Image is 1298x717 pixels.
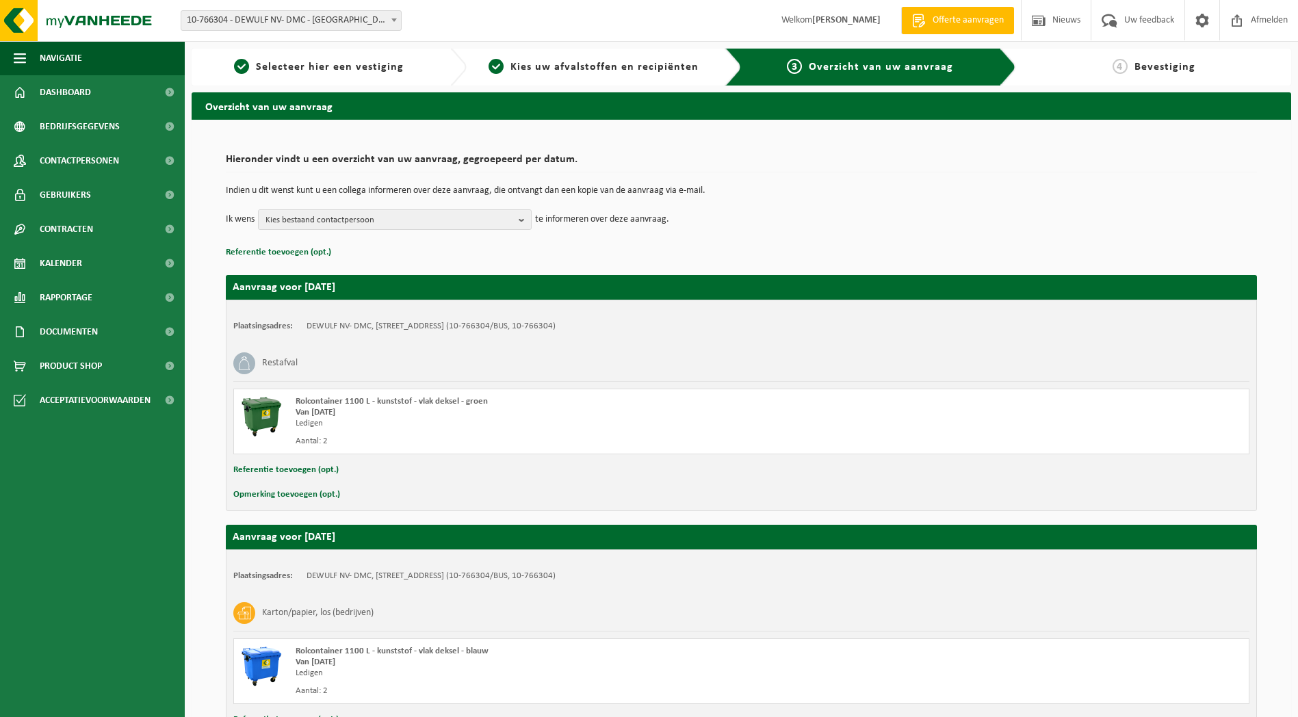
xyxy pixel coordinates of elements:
[296,397,488,406] span: Rolcontainer 1100 L - kunststof - vlak deksel - groen
[233,532,335,543] strong: Aanvraag voor [DATE]
[241,396,282,437] img: WB-1100-HPE-GN-01.png
[241,646,282,687] img: WB-1100-HPE-BE-01.png
[296,418,796,429] div: Ledigen
[296,657,335,666] strong: Van [DATE]
[929,14,1007,27] span: Offerte aanvragen
[40,383,151,417] span: Acceptatievoorwaarden
[1134,62,1195,73] span: Bevestiging
[535,209,669,230] p: te informeren over deze aanvraag.
[40,178,91,212] span: Gebruikers
[226,186,1257,196] p: Indien u dit wenst kunt u een collega informeren over deze aanvraag, die ontvangt dan een kopie v...
[296,436,796,447] div: Aantal: 2
[40,281,92,315] span: Rapportage
[262,352,298,374] h3: Restafval
[40,144,119,178] span: Contactpersonen
[265,210,513,231] span: Kies bestaand contactpersoon
[181,11,401,30] span: 10-766304 - DEWULF NV- DMC - RUMBEKE
[473,59,714,75] a: 2Kies uw afvalstoffen en recipiënten
[1113,59,1128,74] span: 4
[307,571,556,582] td: DEWULF NV- DMC, [STREET_ADDRESS] (10-766304/BUS, 10-766304)
[40,41,82,75] span: Navigatie
[181,10,402,31] span: 10-766304 - DEWULF NV- DMC - RUMBEKE
[226,154,1257,172] h2: Hieronder vindt u een overzicht van uw aanvraag, gegroepeerd per datum.
[192,92,1291,119] h2: Overzicht van uw aanvraag
[234,59,249,74] span: 1
[812,15,881,25] strong: [PERSON_NAME]
[258,209,532,230] button: Kies bestaand contactpersoon
[296,408,335,417] strong: Van [DATE]
[233,282,335,293] strong: Aanvraag voor [DATE]
[226,209,255,230] p: Ik wens
[233,571,293,580] strong: Plaatsingsadres:
[510,62,699,73] span: Kies uw afvalstoffen en recipiënten
[256,62,404,73] span: Selecteer hier een vestiging
[809,62,953,73] span: Overzicht van uw aanvraag
[40,246,82,281] span: Kalender
[296,647,489,655] span: Rolcontainer 1100 L - kunststof - vlak deksel - blauw
[262,602,374,624] h3: Karton/papier, los (bedrijven)
[489,59,504,74] span: 2
[296,686,796,696] div: Aantal: 2
[226,244,331,261] button: Referentie toevoegen (opt.)
[40,349,102,383] span: Product Shop
[40,212,93,246] span: Contracten
[787,59,802,74] span: 3
[40,109,120,144] span: Bedrijfsgegevens
[901,7,1014,34] a: Offerte aanvragen
[233,486,340,504] button: Opmerking toevoegen (opt.)
[40,75,91,109] span: Dashboard
[296,668,796,679] div: Ledigen
[198,59,439,75] a: 1Selecteer hier een vestiging
[307,321,556,332] td: DEWULF NV- DMC, [STREET_ADDRESS] (10-766304/BUS, 10-766304)
[233,461,339,479] button: Referentie toevoegen (opt.)
[40,315,98,349] span: Documenten
[233,322,293,330] strong: Plaatsingsadres:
